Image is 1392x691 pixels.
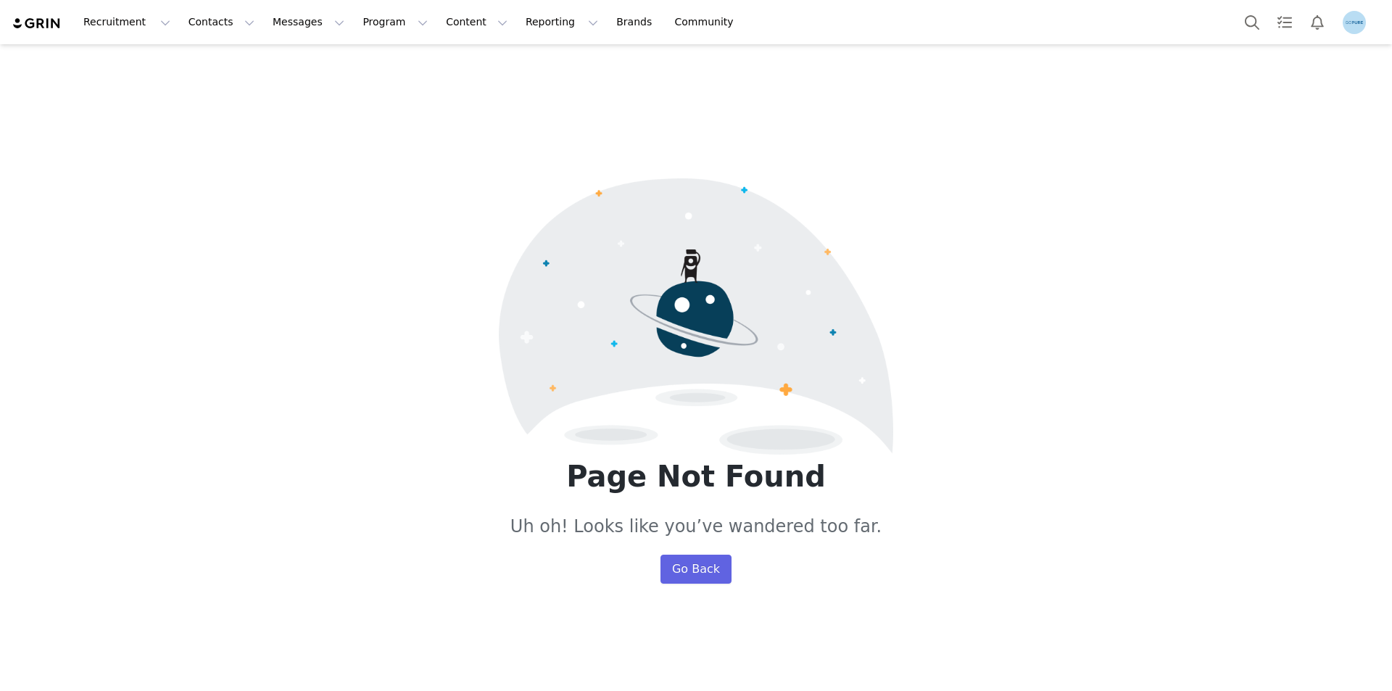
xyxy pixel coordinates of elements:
a: Tasks [1269,6,1301,38]
button: Reporting [517,6,607,38]
button: Content [437,6,516,38]
button: Notifications [1301,6,1333,38]
a: Brands [608,6,665,38]
button: Go Back [660,555,732,584]
img: 6480d7a5-50c8-4045-ac5d-22a5aead743a.png [1343,11,1366,34]
button: Messages [264,6,353,38]
button: Recruitment [75,6,179,38]
span: Uh oh! Looks like you’ve wandered too far. [510,516,882,537]
a: Community [666,6,749,38]
button: Program [354,6,436,38]
button: Contacts [180,6,263,38]
span: Page Not Found [566,455,826,498]
img: grin logo [12,17,62,30]
button: Profile [1334,11,1380,34]
button: Search [1236,6,1268,38]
